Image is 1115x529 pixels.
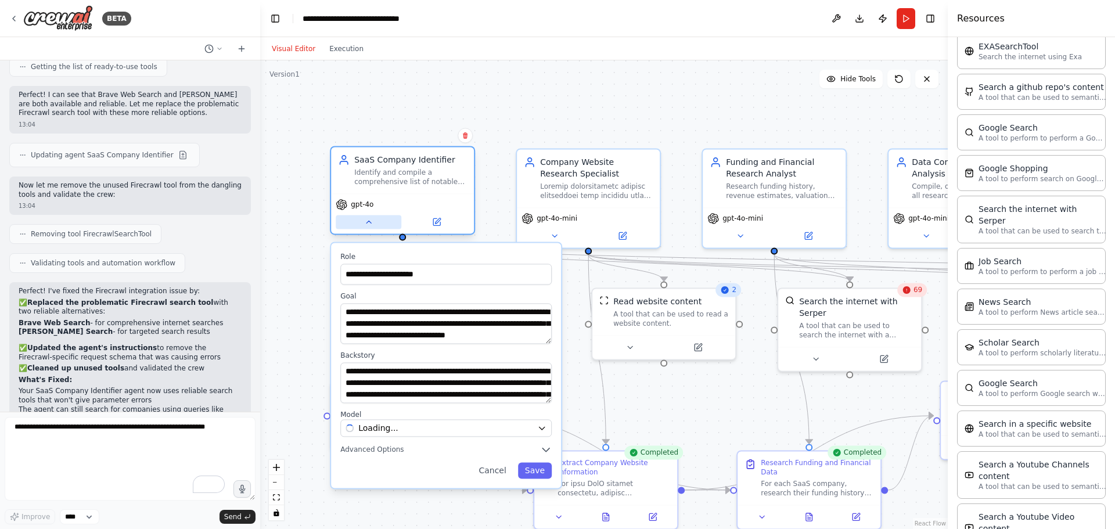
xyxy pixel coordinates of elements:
[888,410,933,496] g: Edge from 7079363a-0280-4995-83ed-ae3c82e58064 to 8c681163-d46e-4d26-8d86-0997e996f7e8
[908,214,949,223] span: gpt-4o-mini
[23,5,93,31] img: Logo
[726,156,839,179] div: Funding and Financial Research Analyst
[979,93,1106,102] p: A tool that can be used to semantic search a query from a github repo's content. This is not the ...
[31,258,175,268] span: Validating tools and automation workflow
[979,203,1106,226] div: Search the internet with Serper
[965,128,974,137] img: SerpApiGoogleSearchTool
[912,156,1024,179] div: Data Compilation and Analysis Specialist
[537,214,577,223] span: gpt-4o-mini
[233,480,251,498] button: Click to speak your automation idea
[351,200,373,209] span: gpt-4o
[957,12,1005,26] h4: Resources
[979,255,1106,267] div: Job Search
[913,285,922,294] span: 69
[624,445,683,459] div: Completed
[979,81,1106,93] div: Search a github repo's content
[358,422,398,434] span: openai/gpt-4o
[269,490,284,505] button: fit view
[557,479,670,498] div: Lor ipsu DolO sitamet consectetu, adipisc elitseddoeius temporin ut laboree dolorema aliquae admi...
[819,70,883,88] button: Hide Tools
[915,520,946,527] a: React Flow attribution
[799,321,914,340] div: A tool that can be used to search the internet with a search_query. Supports different search typ...
[599,296,609,305] img: ScrapeWebsiteTool
[979,430,1106,439] p: A tool that can be used to semantic search a query from a specific URL content.
[785,510,834,524] button: View output
[354,154,467,165] div: SaaS Company Identifier
[269,505,284,520] button: toggle interactivity
[19,387,242,405] li: Your SaaS Company Identifier agent now uses reliable search tools that won't give parameter errors
[269,475,284,490] button: zoom out
[702,148,847,249] div: Funding and Financial Research AnalystResearch funding history, revenue estimates, valuation data...
[613,310,728,328] div: A tool that can be used to read a website content.
[613,296,702,307] div: Read website content
[19,201,242,210] div: 13:04
[19,376,72,384] strong: What's Fixed:
[340,252,552,261] label: Role
[540,156,653,179] div: Company Website Research Specialist
[330,148,475,237] div: SaaS Company IdentifierIdentify and compile a comprehensive list of notable SaaS companies that m...
[267,10,283,27] button: Hide left sidebar
[979,122,1106,134] div: Google Search
[27,298,213,307] strong: Replaced the problematic Firecrawl search tool
[5,509,55,524] button: Improve
[340,419,552,437] button: Loading...
[269,70,300,79] div: Version 1
[965,470,974,480] img: YoutubeChannelSearchTool
[799,296,914,319] div: Search the internet with Serper
[965,383,974,393] img: SerplyWebSearchTool
[27,344,157,352] strong: Updated the agent's instructions
[472,462,513,478] button: Cancel
[269,460,284,520] div: React Flow controls
[340,445,404,454] span: Advanced Options
[540,182,653,200] div: Loremip dolorsitametc adipisc elitseddoei temp incididu utlabo (etdolor magn, aliquae admi). Veni...
[979,459,1106,482] div: Search a Youtube Channels content
[232,42,251,56] button: Start a new chat
[518,462,552,478] button: Save
[836,510,876,524] button: Open in side panel
[582,254,612,444] g: Edge from c3277c0c-6633-427d-8a12-44f7730b2c88 to d50c0563-71f7-4f23-87d5-ea9a4b342f94
[768,254,815,444] g: Edge from 1514408a-d770-4452-9b0e-d8c7d60aabd5 to 7079363a-0280-4995-83ed-ae3c82e58064
[265,42,322,56] button: Visual Editor
[19,328,113,336] strong: [PERSON_NAME] Search
[979,296,1106,308] div: News Search
[887,148,1033,249] div: Data Compilation and Analysis SpecialistCompile, organize, and format all researched SaaS company...
[19,405,242,423] li: The agent can still search for companies using queries like "SaaS companies Europe funding 2024 5...
[979,418,1106,430] div: Search in a specific website
[516,148,661,249] div: Company Website Research SpecialistLoremip dolorsitametc adipisc elitseddoei temp incididu utlabo...
[397,243,855,281] g: Edge from 06faf5a4-08c3-419f-891f-aa383bf82651 to 1278d63f-71f9-47c6-a897-a6c8daedf963
[19,298,242,316] p: ✅ with two reliable alternatives:
[979,41,1082,52] div: EXASearchTool
[979,308,1106,317] p: A tool to perform News article search with a search_query.
[21,512,50,521] span: Improve
[785,296,794,305] img: SerperDevTool
[27,364,124,372] strong: Cleaned up unused tools
[589,229,655,243] button: Open in side panel
[965,261,974,271] img: SerplyJobSearchTool
[979,163,1106,174] div: Google Shopping
[404,215,469,229] button: Open in side panel
[19,91,242,118] p: Perfect! I can see that Brave Web Search and [PERSON_NAME] are both available and reliable. Let m...
[31,62,157,71] span: Getting the list of ready-to-use tools
[775,229,841,243] button: Open in side panel
[102,12,131,26] div: BETA
[722,214,763,223] span: gpt-4o-mini
[591,287,736,360] div: 2ScrapeWebsiteToolRead website contentA tool that can be used to read a website content.
[965,46,974,56] img: EXASearchTool
[851,352,916,366] button: Open in side panel
[322,42,371,56] button: Execution
[19,181,242,199] p: Now let me remove the unused Firecrawl tool from the dangling tools and validate the crew:
[19,344,242,362] p: ✅ to remove the Firecrawl-specific request schema that was causing errors
[979,482,1106,491] p: A tool that can be used to semantic search a query from a Youtube Channels content.
[965,87,974,96] img: GithubSearchTool
[979,174,1106,183] p: A tool to perform search on Google shopping with a search_query.
[732,285,737,294] span: 2
[685,484,730,496] g: Edge from d50c0563-71f7-4f23-87d5-ea9a4b342f94 to 7079363a-0280-4995-83ed-ae3c82e58064
[761,458,873,477] div: Research Funding and Financial Data
[19,364,242,373] p: ✅ and validated the crew
[685,410,933,496] g: Edge from d50c0563-71f7-4f23-87d5-ea9a4b342f94 to 8c681163-d46e-4d26-8d86-0997e996f7e8
[340,444,552,455] button: Advanced Options
[354,168,467,186] div: Identify and compile a comprehensive list of notable SaaS companies that match specific criteria ...
[965,168,974,178] img: SerpApiGoogleShoppingTool
[582,254,670,281] g: Edge from c3277c0c-6633-427d-8a12-44f7730b2c88 to cdd8a3ba-48dc-4813-af41-b5dd49fbb2b0
[633,510,673,524] button: Open in side panel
